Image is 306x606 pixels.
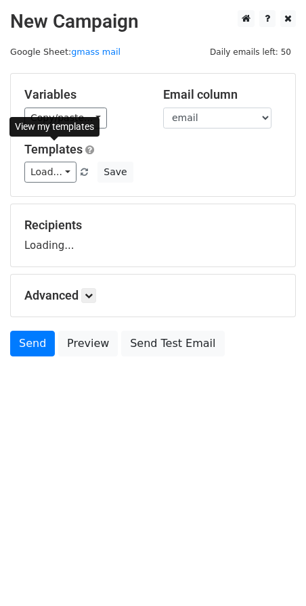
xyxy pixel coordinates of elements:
h5: Variables [24,87,143,102]
a: Daily emails left: 50 [205,47,296,57]
a: Templates [24,142,83,156]
a: Send Test Email [121,331,224,356]
h5: Recipients [24,218,282,233]
span: Daily emails left: 50 [205,45,296,60]
a: gmass mail [71,47,121,57]
a: Send [10,331,55,356]
button: Save [97,162,133,183]
h5: Email column [163,87,282,102]
div: View my templates [9,117,100,137]
a: Copy/paste... [24,108,107,129]
h5: Advanced [24,288,282,303]
a: Load... [24,162,76,183]
h2: New Campaign [10,10,296,33]
a: Preview [58,331,118,356]
small: Google Sheet: [10,47,121,57]
div: Loading... [24,218,282,253]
